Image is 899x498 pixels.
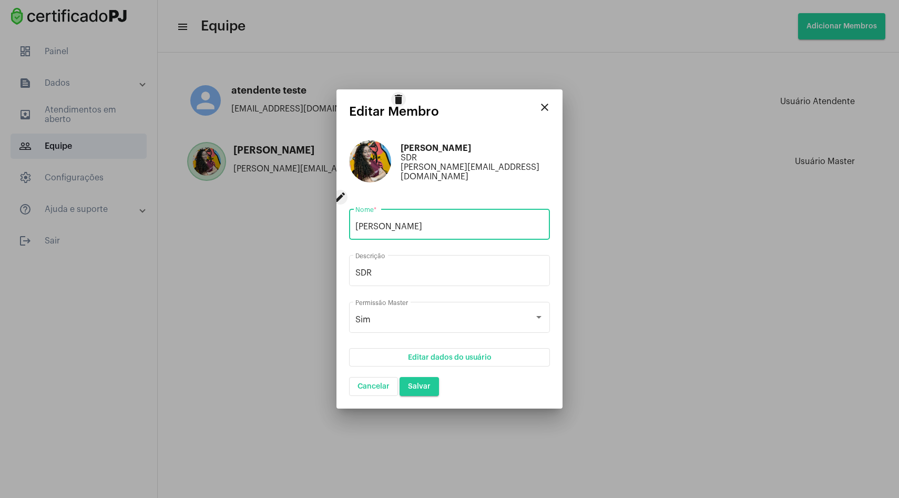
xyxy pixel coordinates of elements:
mat-icon: edit [333,190,348,205]
img: 0d30044a-98d4-bc9e-c077-dca6c8c2ee25.png [349,140,391,182]
mat-card-title: Editar Membro [349,105,534,118]
span: Editar dados do usuário [408,349,492,366]
span: [PERSON_NAME][EMAIL_ADDRESS][DOMAIN_NAME] [401,162,550,181]
button: Editar dados do usuário [349,348,550,367]
span: SDR [401,153,550,162]
span: Cancelar [357,383,390,390]
button: Cancelar [349,377,398,396]
span: [PERSON_NAME] [401,144,550,153]
span: Sim [355,316,371,324]
mat-icon: delete [391,92,406,107]
span: Salvar [408,383,431,390]
button: Salvar [400,377,439,396]
mat-icon: close [538,101,551,114]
